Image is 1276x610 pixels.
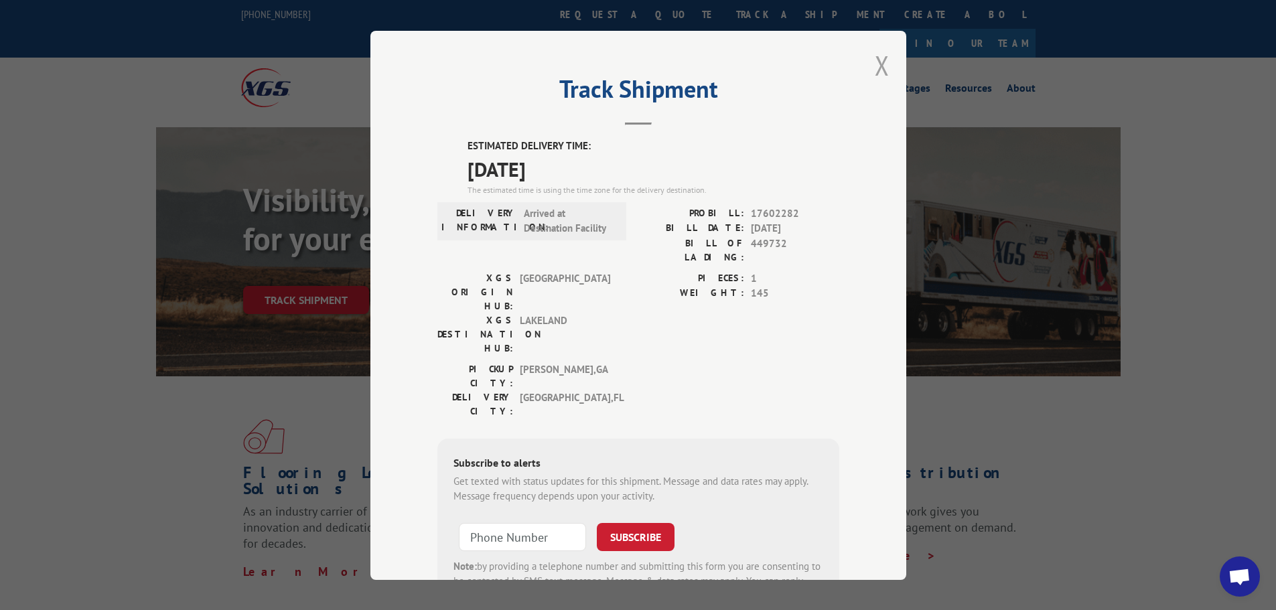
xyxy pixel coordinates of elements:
[597,522,675,550] button: SUBSCRIBE
[751,221,839,236] span: [DATE]
[520,271,610,313] span: [GEOGRAPHIC_DATA]
[468,153,839,183] span: [DATE]
[468,139,839,154] label: ESTIMATED DELIVERY TIME:
[453,473,823,504] div: Get texted with status updates for this shipment. Message and data rates may apply. Message frequ...
[468,183,839,196] div: The estimated time is using the time zone for the delivery destination.
[638,206,744,221] label: PROBILL:
[751,271,839,286] span: 1
[437,390,513,418] label: DELIVERY CITY:
[437,271,513,313] label: XGS ORIGIN HUB:
[751,286,839,301] span: 145
[1220,556,1260,597] div: Open chat
[453,454,823,473] div: Subscribe to alerts
[524,206,614,236] span: Arrived at Destination Facility
[520,390,610,418] span: [GEOGRAPHIC_DATA] , FL
[751,206,839,221] span: 17602282
[638,271,744,286] label: PIECES:
[453,558,823,604] div: by providing a telephone number and submitting this form you are consenting to be contacted by SM...
[751,236,839,264] span: 449732
[459,522,586,550] input: Phone Number
[441,206,517,236] label: DELIVERY INFORMATION:
[437,362,513,390] label: PICKUP CITY:
[638,236,744,264] label: BILL OF LADING:
[875,48,890,83] button: Close modal
[638,221,744,236] label: BILL DATE:
[520,313,610,355] span: LAKELAND
[453,559,477,572] strong: Note:
[638,286,744,301] label: WEIGHT:
[520,362,610,390] span: [PERSON_NAME] , GA
[437,80,839,105] h2: Track Shipment
[437,313,513,355] label: XGS DESTINATION HUB:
